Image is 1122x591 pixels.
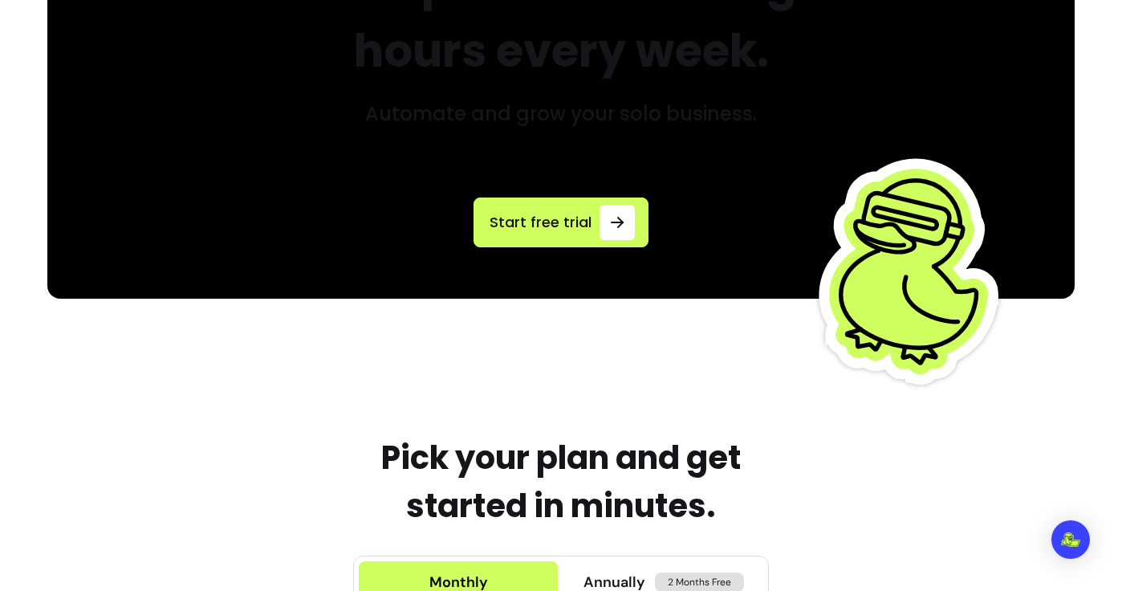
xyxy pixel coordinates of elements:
h3: Automate and grow your solo business. [365,101,757,127]
a: Start free trial [474,198,648,247]
img: Fluum Duck sticker [814,130,1014,411]
span: Start free trial [487,211,593,234]
div: Open Intercom Messenger [1051,520,1090,559]
h2: Pick your plan and get started in minutes. [335,434,787,530]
